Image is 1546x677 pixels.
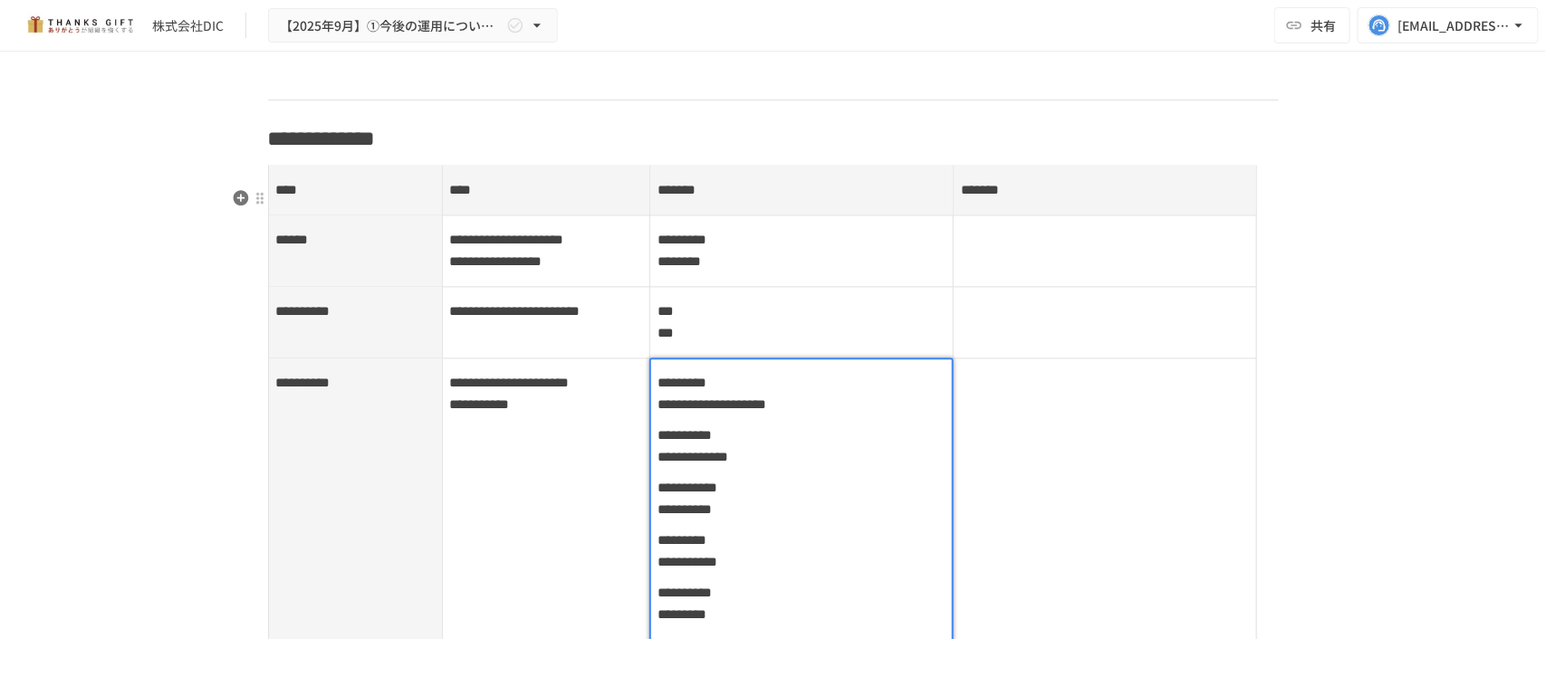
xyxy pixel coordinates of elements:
[1397,14,1510,37] div: [EMAIL_ADDRESS][DOMAIN_NAME]
[22,11,138,40] img: mMP1OxWUAhQbsRWCurg7vIHe5HqDpP7qZo7fRoNLXQh
[268,8,558,43] button: 【2025年9月】①今後の運用についてのご案内/THANKS GIFTキックオフMTG
[280,14,503,37] span: 【2025年9月】①今後の運用についてのご案内/THANKS GIFTキックオフMTG
[1358,7,1539,43] button: [EMAIL_ADDRESS][DOMAIN_NAME]
[152,16,224,35] div: 株式会社DIC
[1274,7,1350,43] button: 共有
[1311,15,1336,35] span: 共有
